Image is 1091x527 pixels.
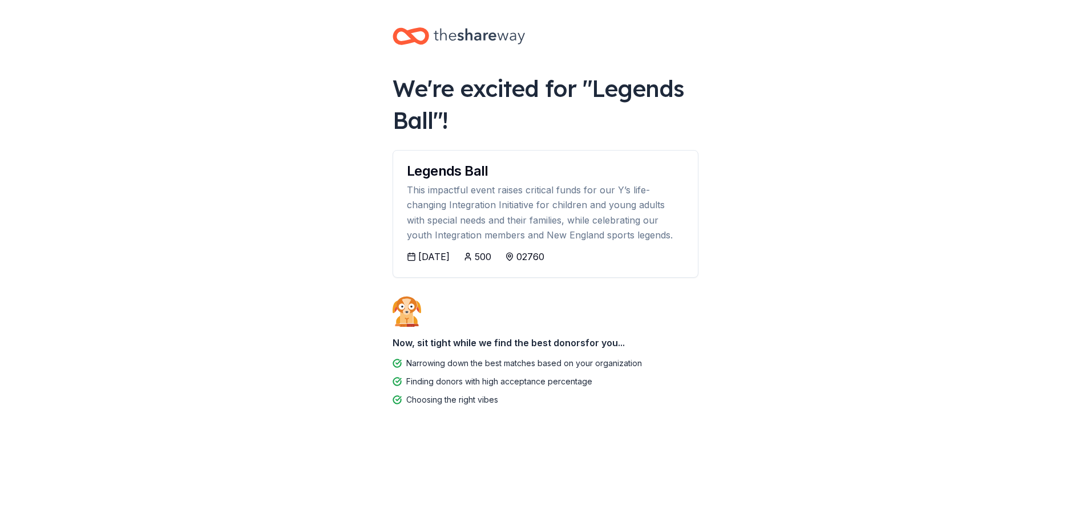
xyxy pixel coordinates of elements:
div: 02760 [516,250,544,263]
div: Choosing the right vibes [406,393,498,407]
div: This impactful event raises critical funds for our Y’s life-changing Integration Initiative for c... [407,183,684,243]
div: [DATE] [418,250,450,263]
div: Now, sit tight while we find the best donors for you... [393,331,698,354]
div: Narrowing down the best matches based on your organization [406,356,642,370]
div: Legends Ball [407,164,684,178]
img: Dog waiting patiently [393,296,421,327]
div: 500 [475,250,491,263]
div: Finding donors with high acceptance percentage [406,375,592,388]
div: We're excited for " Legends Ball "! [393,72,698,136]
